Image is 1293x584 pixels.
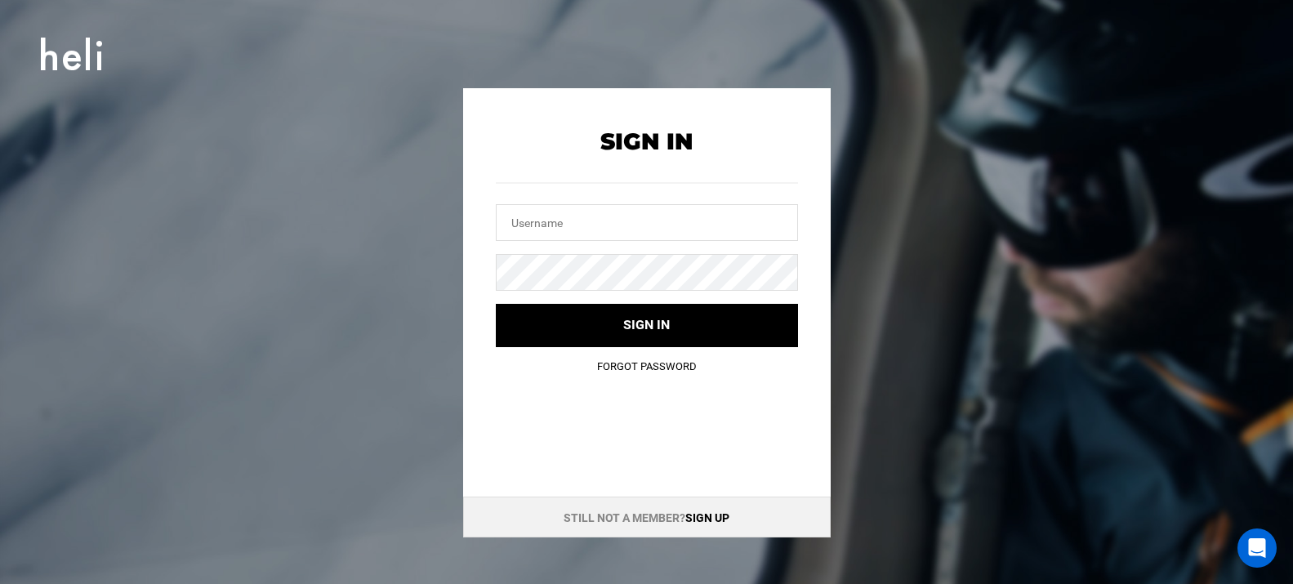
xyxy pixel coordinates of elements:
[496,304,798,347] button: Sign in
[496,129,798,154] h2: Sign In
[597,360,697,372] a: Forgot Password
[496,204,798,241] input: Username
[1237,528,1277,568] div: Open Intercom Messenger
[685,511,729,524] a: Sign up
[463,497,831,537] div: Still not a member?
